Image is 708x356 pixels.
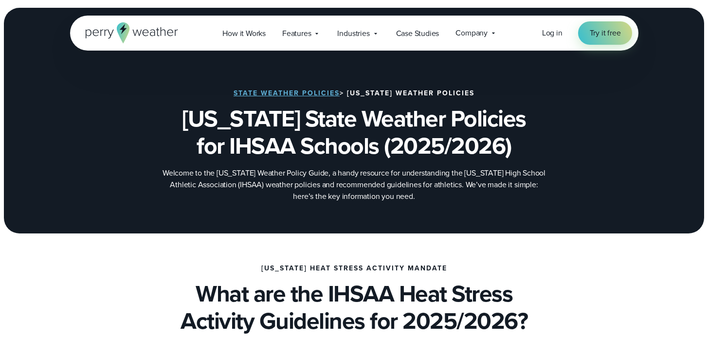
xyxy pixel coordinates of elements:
span: Try it free [590,27,621,39]
h1: [US_STATE] State Weather Policies for IHSAA Schools (2025/2026) [119,105,590,160]
a: Case Studies [388,23,448,43]
span: How it Works [222,28,266,39]
p: Welcome to the [US_STATE] Weather Policy Guide, a handy resource for understanding the [US_STATE]... [160,167,549,202]
a: Try it free [578,21,633,45]
a: Log in [542,27,563,39]
span: Log in [542,27,563,38]
h2: What are the IHSAA Heat Stress Activity Guidelines for 2025/2026? [70,280,638,335]
a: State Weather Policies [234,88,340,98]
a: How it Works [214,23,274,43]
span: Company [455,27,488,39]
span: Features [282,28,311,39]
h3: [US_STATE] Heat Stress Activity Mandate [261,265,447,272]
span: Case Studies [396,28,439,39]
h3: > [US_STATE] Weather Policies [234,89,474,97]
span: Industries [337,28,369,39]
